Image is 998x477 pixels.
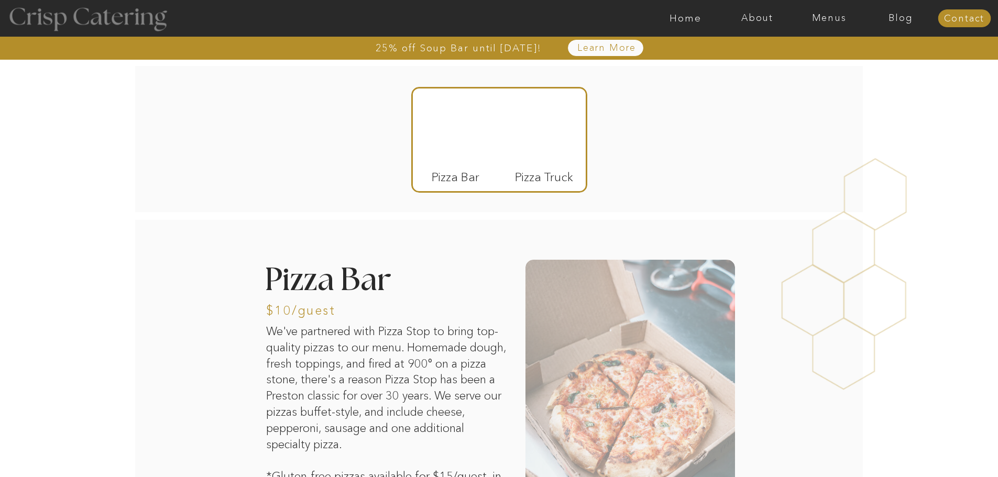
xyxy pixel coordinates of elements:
h2: Pizza Bar [265,265,457,298]
a: 25% off Soup Bar until [DATE]! [338,43,579,53]
h3: $10/guest [266,304,416,314]
a: About [721,13,793,24]
a: Learn More [553,43,661,53]
a: Home [650,13,721,24]
a: Blog [865,13,937,24]
a: Contact [938,14,991,24]
p: Pizza Bar [421,159,490,190]
a: Menus [793,13,865,24]
p: Pizza Truck [509,159,579,190]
